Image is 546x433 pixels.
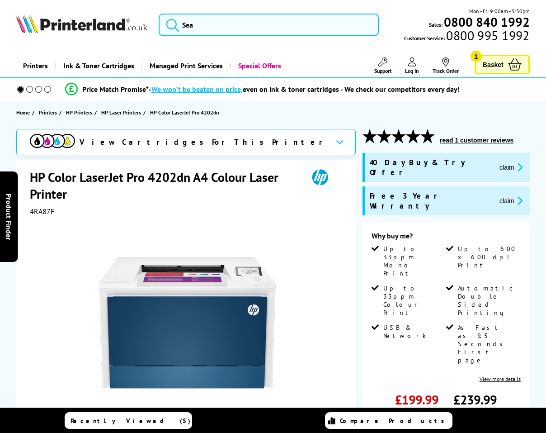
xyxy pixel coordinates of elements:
span: Printers [39,108,57,117]
img: HP Color LaserJet Pro 4202dn [99,234,276,411]
span: Up to 600 x 600 dpi Print [458,245,519,269]
a: Log In [405,57,419,74]
span: Up to 33ppm Mono Print [383,245,445,277]
span: 1 [471,51,482,62]
span: Recently Viewed (5) [71,417,191,425]
a: Support [374,57,391,74]
span: Home [16,108,30,117]
span: 40 Day Buy & Try Offer [370,157,492,177]
span: Mon - Fri 9:00am - 5:30pm [469,7,530,15]
input: Sea [159,14,379,36]
a: Ink & Toner Cartridges [55,54,141,77]
span: HP Color LaserJet Pro 4202dn [150,109,219,116]
a: Basket 1 [475,55,530,74]
span: Up to 33ppm Colour Print [383,284,445,317]
span: HP Printers [66,108,92,117]
span: Product Finder [5,193,14,240]
span: Automatic Double Sided Printing [458,284,519,317]
span: £199.99 [395,391,438,408]
span: £239.99 [453,391,497,408]
span: Compare Products [340,417,449,425]
span: 0800 995 1992 [445,31,529,40]
span: Sales: [429,20,442,29]
a: Printers [16,54,55,77]
button: read 1 customer reviews [437,136,516,144]
a: Special Offers [230,54,288,77]
a: Home [16,108,32,117]
div: Why buy me? [372,231,521,245]
a: Recently Viewed (5) [65,412,192,429]
span: Customer Service: [404,31,529,43]
img: cmyk-icon.svg [30,134,75,148]
img: Printerland Logo [16,14,147,33]
span: Free 3 Year Warranty [370,191,492,211]
a: HP Printers [66,108,94,117]
button: promo-description [497,162,525,172]
h1: HP Color LaserJet Pro 4202dn A4 Colour Laser Printer [30,169,299,202]
a: Printerland Logo [16,14,147,35]
span: View Cartridges For This Printer [80,137,328,147]
a: Managed Print Services [141,54,230,77]
a: Compare Products [325,412,452,429]
span: Price Match Promise* [82,85,149,94]
a: View more details [480,376,521,382]
div: - even on ink & toner cartridges - We check our competitors every day! [149,85,460,94]
button: promo-description [497,195,525,206]
span: As Fast as 9.5 Seconds First page [458,324,519,364]
a: 0800 840 1992 [442,18,530,26]
li: modal_Promise [5,81,520,97]
a: Printers [39,108,59,117]
span: We won’t be beaten on price, [151,85,243,94]
a: Track Order [433,57,459,74]
span: HP Laser Printers [101,108,141,117]
span: Ink & Toner Cartridges [63,54,134,77]
span: Basket [483,58,504,71]
span: 4RA87F [30,207,54,216]
b: 0800 840 1992 [444,14,530,30]
a: HP Laser Printers [101,108,143,117]
span: Log In [405,67,419,74]
img: HP [299,169,341,186]
span: Support [374,67,391,74]
span: USB & Network [383,324,445,340]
